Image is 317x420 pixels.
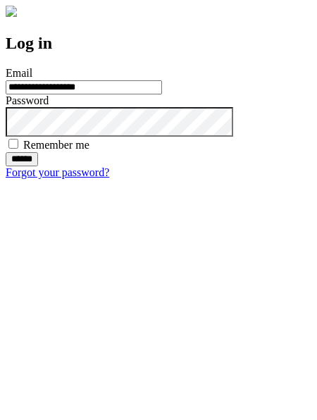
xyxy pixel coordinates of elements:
img: logo-4e3dc11c47720685a147b03b5a06dd966a58ff35d612b21f08c02c0306f2b779.png [6,6,17,17]
label: Email [6,67,32,79]
label: Remember me [23,139,89,151]
a: Forgot your password? [6,166,109,178]
h2: Log in [6,34,311,53]
label: Password [6,94,49,106]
